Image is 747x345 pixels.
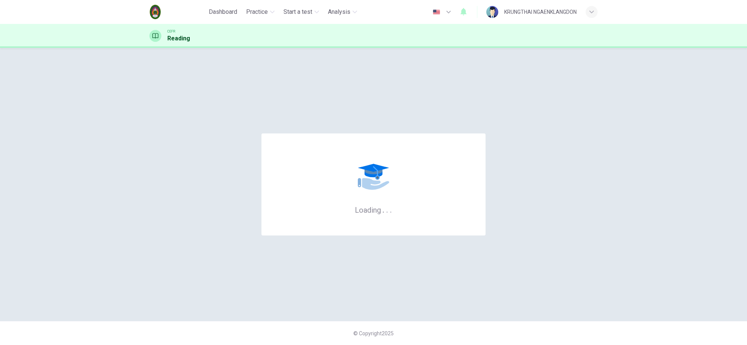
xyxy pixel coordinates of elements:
[167,29,175,34] span: CEFR
[280,5,322,19] button: Start a test
[382,203,385,215] h6: .
[504,7,577,16] div: KRUNGTHAI NGAENKLANGDON
[355,205,392,215] h6: Loading
[243,5,278,19] button: Practice
[206,5,240,19] button: Dashboard
[325,5,360,19] button: Analysis
[390,203,392,215] h6: .
[486,6,498,18] img: Profile picture
[432,9,441,15] img: en
[328,7,350,16] span: Analysis
[167,34,190,43] h1: Reading
[283,7,312,16] span: Start a test
[149,4,206,19] a: NRRU logo
[209,7,237,16] span: Dashboard
[386,203,388,215] h6: .
[353,330,394,336] span: © Copyright 2025
[246,7,268,16] span: Practice
[149,4,189,19] img: NRRU logo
